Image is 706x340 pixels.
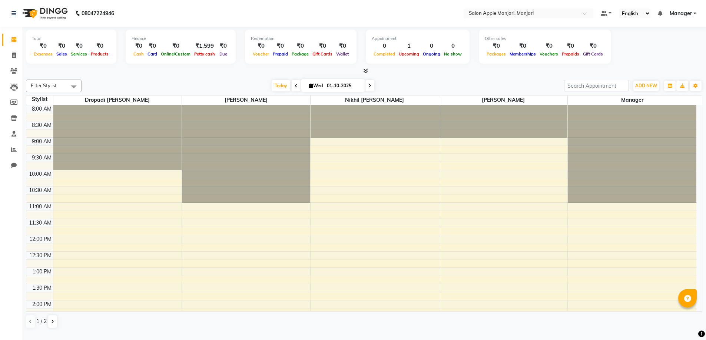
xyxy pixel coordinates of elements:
div: 9:00 AM [30,138,53,145]
span: Manager [568,95,696,105]
div: 8:30 AM [30,121,53,129]
div: Finance [132,36,230,42]
div: ₹0 [54,42,69,50]
span: ADD NEW [635,83,657,88]
div: 11:30 AM [27,219,53,227]
span: Prepaid [271,51,290,57]
div: ₹0 [560,42,581,50]
div: 0 [372,42,397,50]
div: 0 [421,42,442,50]
span: Due [218,51,229,57]
div: 9:30 AM [30,154,53,162]
span: Voucher [251,51,271,57]
div: 0 [442,42,464,50]
span: Gift Cards [311,51,334,57]
span: Filter Stylist [31,83,57,88]
div: 1:30 PM [31,284,53,292]
div: ₹0 [146,42,159,50]
div: ₹0 [290,42,311,50]
span: Dropadi [PERSON_NAME] [53,95,182,105]
div: Appointment [372,36,464,42]
span: Vouchers [538,51,560,57]
span: Petty cash [192,51,217,57]
span: Gift Cards [581,51,605,57]
input: Search Appointment [564,80,629,91]
span: Sales [54,51,69,57]
span: No show [442,51,464,57]
span: Expenses [32,51,54,57]
b: 08047224946 [82,3,114,24]
span: Products [89,51,110,57]
div: Stylist [26,95,53,103]
span: 1 / 2 [36,317,47,325]
div: ₹0 [508,42,538,50]
div: 1:00 PM [31,268,53,276]
span: Wallet [334,51,351,57]
span: Prepaids [560,51,581,57]
span: [PERSON_NAME] [439,95,567,105]
span: Online/Custom [159,51,192,57]
div: 2:00 PM [31,300,53,308]
div: 1 [397,42,421,50]
span: Nikhil [PERSON_NAME] [311,95,439,105]
span: Upcoming [397,51,421,57]
div: 10:00 AM [27,170,53,178]
div: Redemption [251,36,351,42]
div: ₹0 [271,42,290,50]
span: Completed [372,51,397,57]
span: Today [272,80,290,91]
button: ADD NEW [633,81,659,91]
div: ₹0 [251,42,271,50]
span: Package [290,51,311,57]
span: Services [69,51,89,57]
div: 8:00 AM [30,105,53,113]
span: Manager [670,10,692,17]
input: 2025-10-01 [325,80,362,91]
div: 12:30 PM [28,252,53,259]
div: ₹0 [32,42,54,50]
div: Total [32,36,110,42]
div: ₹1,599 [192,42,217,50]
div: Other sales [485,36,605,42]
div: ₹0 [538,42,560,50]
div: ₹0 [581,42,605,50]
div: ₹0 [159,42,192,50]
span: Wed [307,83,325,88]
div: ₹0 [89,42,110,50]
div: ₹0 [217,42,230,50]
img: logo [19,3,70,24]
div: ₹0 [334,42,351,50]
iframe: chat widget [675,310,699,333]
div: ₹0 [132,42,146,50]
div: ₹0 [485,42,508,50]
span: Ongoing [421,51,442,57]
div: ₹0 [311,42,334,50]
div: ₹0 [69,42,89,50]
div: 12:00 PM [28,235,53,243]
span: Packages [485,51,508,57]
span: Cash [132,51,146,57]
span: [PERSON_NAME] [182,95,310,105]
span: Memberships [508,51,538,57]
div: 11:00 AM [27,203,53,211]
span: Card [146,51,159,57]
div: 10:30 AM [27,186,53,194]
